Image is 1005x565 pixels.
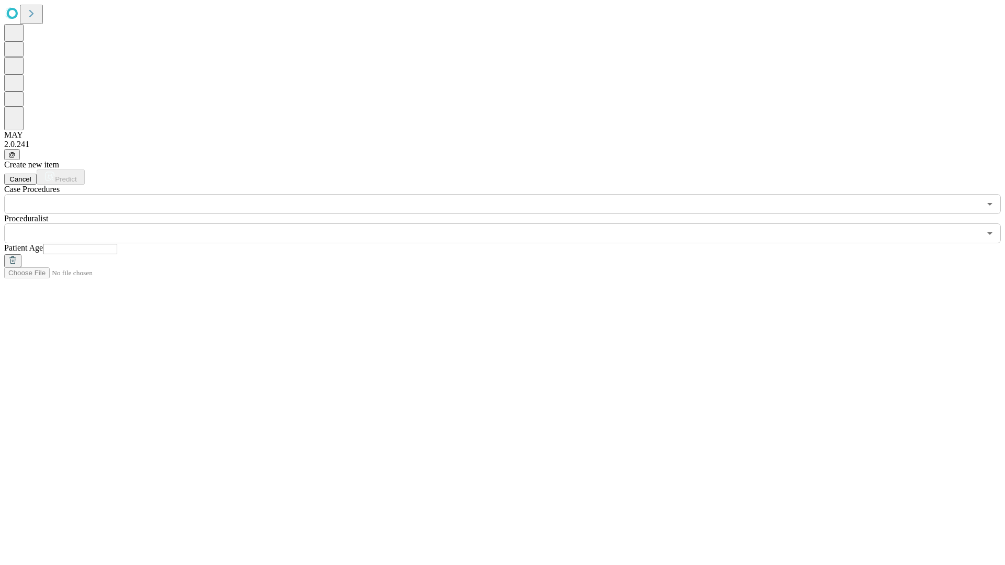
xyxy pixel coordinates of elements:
[4,185,60,194] span: Scheduled Procedure
[4,160,59,169] span: Create new item
[4,149,20,160] button: @
[9,175,31,183] span: Cancel
[8,151,16,159] span: @
[55,175,76,183] span: Predict
[4,243,43,252] span: Patient Age
[37,169,85,185] button: Predict
[4,140,1001,149] div: 2.0.241
[4,130,1001,140] div: MAY
[982,197,997,211] button: Open
[4,214,48,223] span: Proceduralist
[982,226,997,241] button: Open
[4,174,37,185] button: Cancel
